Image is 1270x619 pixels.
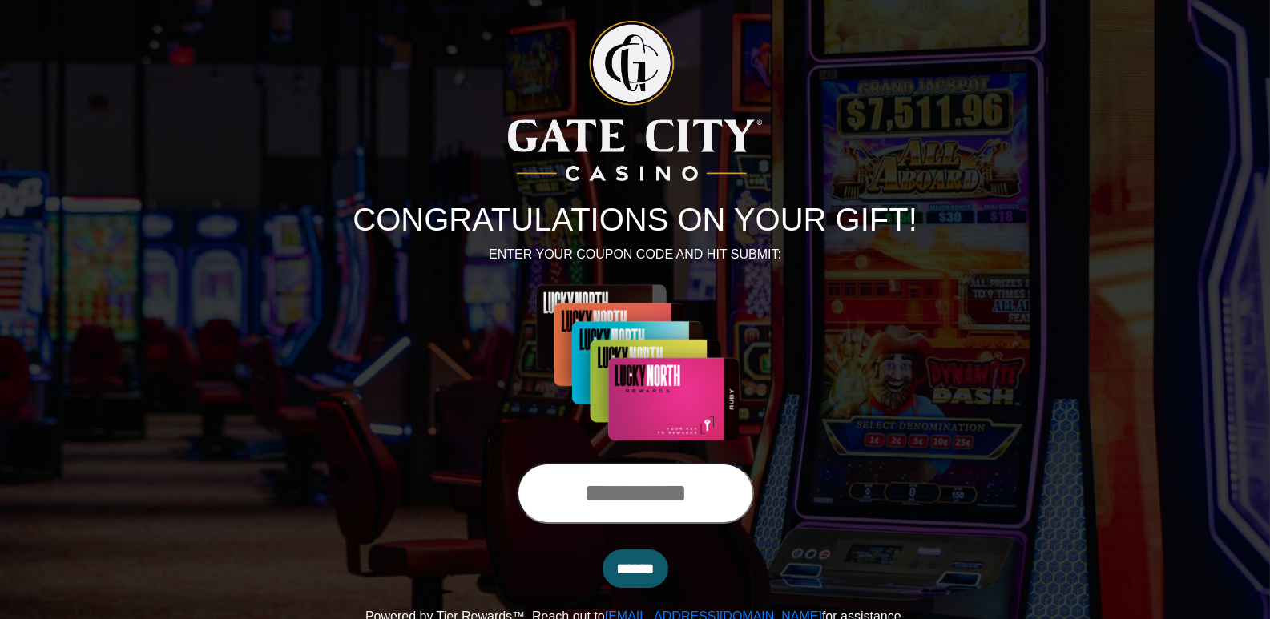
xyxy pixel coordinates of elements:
[493,283,778,444] img: Center Image
[508,21,761,181] img: Logo
[191,200,1080,239] h1: CONGRATULATIONS ON YOUR GIFT!
[191,245,1080,264] p: ENTER YOUR COUPON CODE AND HIT SUBMIT:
